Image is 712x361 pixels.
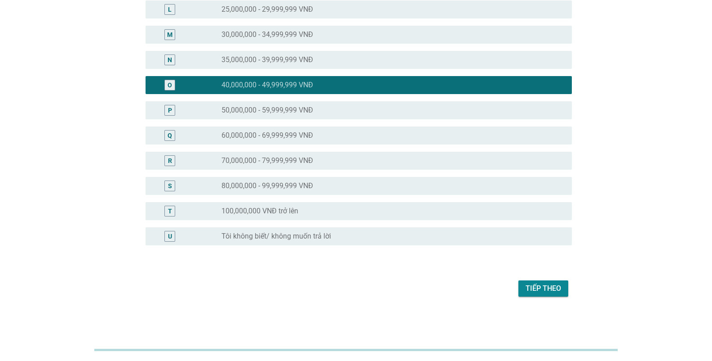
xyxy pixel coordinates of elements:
[168,206,172,216] div: T
[518,280,568,297] button: Tiếp theo
[168,131,172,140] div: Q
[168,156,172,165] div: R
[221,131,313,140] label: 60,000,000 - 69,999,999 VNĐ
[221,5,313,14] label: 25,000,000 - 29,999,999 VNĐ
[221,181,313,190] label: 80,000,000 - 99,999,999 VNĐ
[221,106,313,115] label: 50,000,000 - 59,999,999 VNĐ
[221,156,313,165] label: 70,000,000 - 79,999,999 VNĐ
[168,181,172,190] div: S
[526,283,561,294] div: Tiếp theo
[221,30,313,39] label: 30,000,000 - 34,999,999 VNĐ
[168,105,172,115] div: P
[221,81,313,90] label: 40,000,000 - 49,999,999 VNĐ
[168,231,172,241] div: U
[221,55,313,64] label: 35,000,000 - 39,999,999 VNĐ
[168,55,172,64] div: N
[168,5,172,14] div: L
[167,30,172,39] div: M
[221,232,331,241] label: Tôi không biết/ không muốn trả lời
[168,80,172,90] div: O
[221,207,298,216] label: 100,000,000 VNĐ trở lên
